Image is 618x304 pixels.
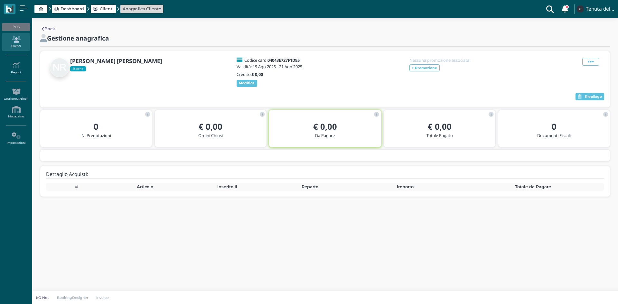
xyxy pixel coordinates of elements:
span: Riepilogo [585,95,602,99]
b: 0 [552,121,557,132]
h5: Da Pagare [274,133,376,138]
h5: Codice card: [244,58,300,62]
b: Modifica [239,81,255,85]
th: Articolo [107,183,183,191]
h5: N. Prenotazioni [45,133,147,138]
h5: Documenti Fiscali [503,133,605,138]
th: # [46,183,107,191]
b: + Promozione [412,66,437,70]
a: Report [2,59,30,77]
b: 04043E727F1D95 [267,57,300,63]
a: Impostazioni [2,130,30,147]
th: Reparto [271,183,349,191]
b: [PERSON_NAME] [PERSON_NAME] [70,57,162,65]
img: logo [6,5,13,13]
a: Clienti [2,33,30,51]
a: Magazzino [2,103,30,121]
h5: Validità: 19 Ago 2025 - 21 Ago 2025 [237,64,304,69]
h5: Nessuna promozione associata [409,58,477,62]
th: Importo [349,183,462,191]
b: € 0,00 [428,121,452,132]
a: Gestione Articoli [2,86,30,103]
img: null rastelli rif simone [50,58,69,77]
th: Totale da Pagare [462,183,604,191]
b: € 0,00 [252,71,263,77]
h5: Credito: [237,72,304,77]
a: Clienti [93,6,114,12]
h5: Ordini Chiusi [160,133,261,138]
a: Back [42,26,55,32]
span: Dashboard [61,6,84,12]
span: Esterno [70,66,86,71]
b: € 0,00 [313,121,337,132]
th: Inserito il [183,183,271,191]
iframe: Help widget launcher [572,284,613,299]
img: ... [576,5,584,13]
div: POS [2,23,30,31]
button: Riepilogo [576,93,604,101]
h4: Tenuta del Barco [586,6,614,12]
a: Dashboard [54,6,84,12]
h2: Gestione anagrafica [47,35,109,41]
b: € 0,00 [199,121,222,132]
h4: Dettaglio Acquisti: [46,172,88,177]
span: Clienti [100,6,114,12]
h5: Totale Pagato [389,133,490,138]
a: Anagrafica Cliente [123,6,161,12]
b: 0 [94,121,98,132]
a: ... Tenuta del Barco [576,1,614,17]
